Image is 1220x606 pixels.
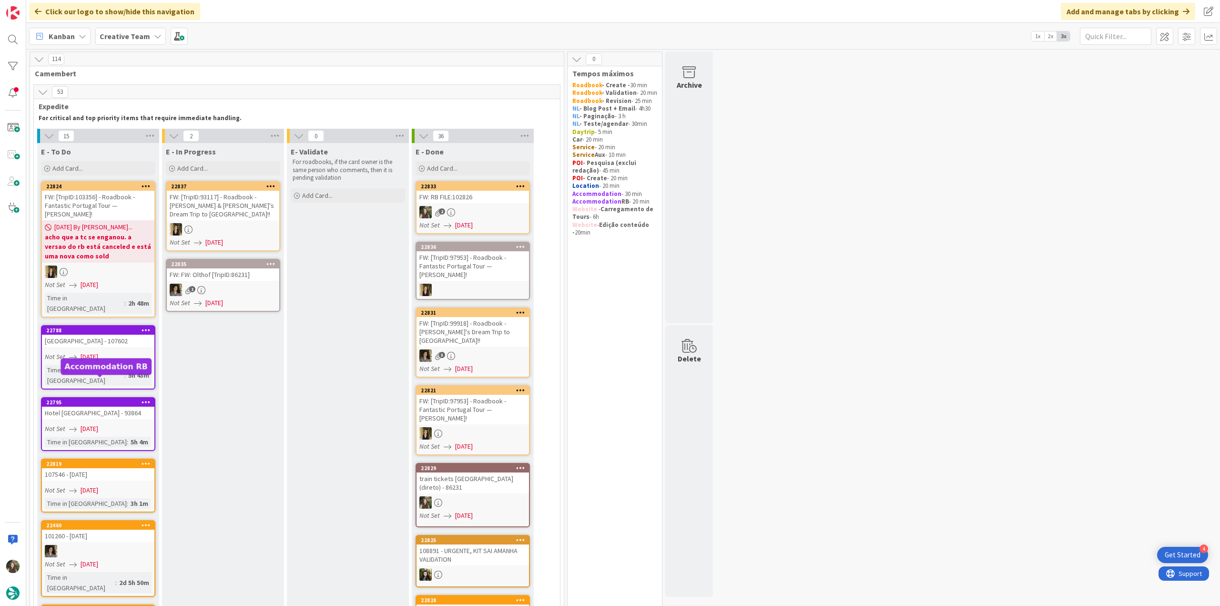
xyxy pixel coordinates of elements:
[572,120,579,128] strong: NL
[417,182,529,203] div: 22833FW: RB FILE:102826
[42,460,154,468] div: 22819
[417,386,529,395] div: 22821
[595,151,605,159] strong: Aux
[167,191,279,220] div: FW: [TripID:93117] - Roadbook - [PERSON_NAME] & [PERSON_NAME]'s Dream Trip to [GEOGRAPHIC_DATA]!!
[42,191,154,220] div: FW: [TripID:103356] - Roadbook - Fantastic Portugal Tour — [PERSON_NAME]!
[42,530,154,542] div: 101260 - [DATE]
[128,437,151,447] div: 5h 4m
[572,97,602,105] strong: Roadbook
[572,197,621,205] strong: Accommodation
[81,424,98,434] span: [DATE]
[20,1,43,13] span: Support
[572,190,657,198] p: - 30 min
[572,104,579,113] strong: NL
[416,242,530,300] a: 22836FW: [TripID:97953] - Roadbook - Fantastic Portugal Tour — [PERSON_NAME]!SP
[572,182,599,190] strong: Location
[41,181,155,318] a: 22824FW: [TripID:103356] - Roadbook - Fantastic Portugal Tour — [PERSON_NAME]![DATE] By [PERSON_N...
[572,69,650,78] span: Tempos máximos
[572,120,657,128] p: - 30min
[42,326,154,335] div: 22788
[572,205,597,213] strong: Website
[46,327,154,334] div: 22788
[167,268,279,281] div: FW: FW: Olthof [TripID:86231]
[52,86,68,98] span: 53
[171,183,279,190] div: 22837
[439,352,445,358] span: 3
[572,175,657,182] p: - 20 min
[45,545,57,557] img: MS
[572,151,595,159] strong: Service
[427,164,457,173] span: Add Card...
[166,259,280,312] a: 22835FW: FW: Olthof [TripID:86231]MSNot Set[DATE]
[572,113,657,120] p: - 3 h
[417,191,529,203] div: FW: RB FILE:102826
[417,243,529,281] div: 22836FW: [TripID:97953] - Roadbook - Fantastic Portugal Tour — [PERSON_NAME]!
[42,182,154,191] div: 22824
[1165,550,1200,560] div: Get Started
[421,309,529,316] div: 22831
[42,545,154,557] div: MS
[572,159,583,167] strong: POI
[167,223,279,236] div: SP
[417,472,529,493] div: train tickets [GEOGRAPHIC_DATA] (direto) - 86231
[416,308,530,378] a: 22831FW: [TripID:99918] - Roadbook - [PERSON_NAME]'s Dream Trip to [GEOGRAPHIC_DATA]!!MSNot Set[D...
[171,261,279,267] div: 22835
[421,465,529,472] div: 22829
[115,577,117,588] span: :
[45,266,57,278] img: SP
[586,53,602,65] span: 0
[572,190,621,198] strong: Accommodation
[416,147,444,156] span: E - Done
[572,221,597,229] strong: Website
[572,81,602,89] strong: Roadbook
[572,144,657,151] p: - 20 min
[124,298,126,308] span: :
[45,232,152,261] b: acho que a tc se enganou. a versao do rb está canceled e está uma nova como sold
[417,596,529,605] div: 22828
[417,284,529,296] div: SP
[54,222,132,232] span: [DATE] By [PERSON_NAME]...
[602,89,637,97] strong: - Validation
[421,244,529,250] div: 22836
[572,82,657,89] p: 30 min
[41,459,155,513] a: 22819107546 - [DATE]Not Set[DATE]Time in [GEOGRAPHIC_DATA]:3h 1m
[45,293,124,314] div: Time in [GEOGRAPHIC_DATA]
[124,370,126,380] span: :
[42,407,154,419] div: Hotel [GEOGRAPHIC_DATA] - 93864
[45,560,65,568] i: Not Set
[417,251,529,281] div: FW: [TripID:97953] - Roadbook - Fantastic Portugal Tour — [PERSON_NAME]!
[455,364,473,374] span: [DATE]
[678,353,701,364] div: Delete
[416,535,530,587] a: 22825108891 - URGENTE, KIT SAI AMANHA VALIDATIONBC
[419,511,440,520] i: Not Set
[205,237,223,247] span: [DATE]
[167,260,279,268] div: 22835
[167,182,279,191] div: 22837
[126,370,152,380] div: 5h 43m
[183,130,199,142] span: 2
[177,164,208,173] span: Add Card...
[42,326,154,347] div: 22788[GEOGRAPHIC_DATA] - 107602
[417,536,529,565] div: 22825108891 - URGENTE, KIT SAI AMANHA VALIDATION
[126,298,152,308] div: 2h 48m
[81,280,98,290] span: [DATE]
[433,130,449,142] span: 36
[572,221,651,236] strong: Edição conteúdo -
[439,208,445,215] span: 2
[455,442,473,452] span: [DATE]
[45,352,65,361] i: Not Set
[189,286,195,292] span: 1
[572,136,657,144] p: - 20 min
[583,174,607,182] strong: - Create
[41,397,155,451] a: 22795Hotel [GEOGRAPHIC_DATA] - 93864Not Set[DATE]Time in [GEOGRAPHIC_DATA]:5h 4m
[417,308,529,317] div: 22831
[42,521,154,530] div: 22460
[572,112,579,120] strong: NL
[602,81,630,89] strong: - Create -
[46,399,154,406] div: 22795
[1200,544,1208,553] div: 4
[419,427,432,440] img: SP
[417,243,529,251] div: 22836
[45,365,124,386] div: Time in [GEOGRAPHIC_DATA]
[416,181,530,234] a: 22833FW: RB FILE:102826IGNot Set[DATE]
